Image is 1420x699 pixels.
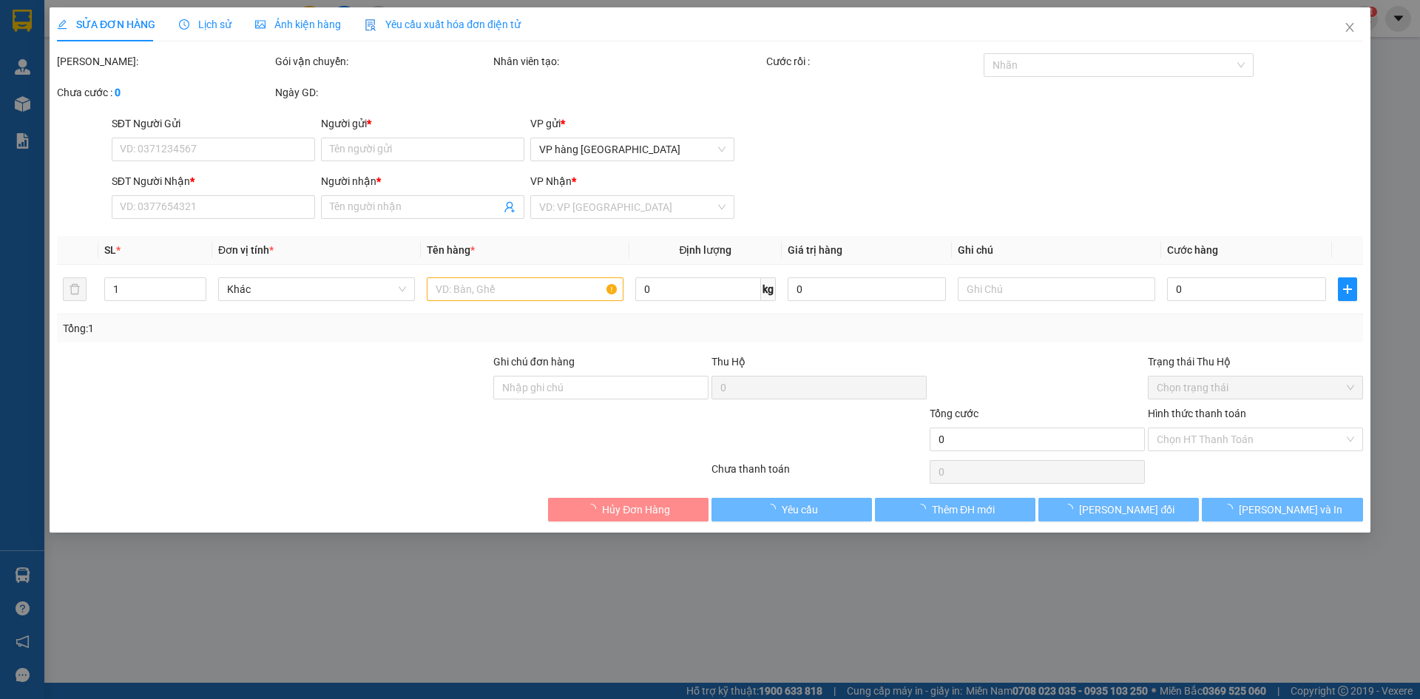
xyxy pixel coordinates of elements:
[1157,376,1354,399] span: Chọn trạng thái
[504,201,516,213] span: user-add
[1338,277,1357,301] button: plus
[63,320,548,337] div: Tổng: 1
[427,277,623,301] input: VD: Bàn, Ghế
[275,53,490,70] div: Gói vận chuyển:
[104,244,116,256] span: SL
[710,461,928,487] div: Chưa thanh toán
[1167,244,1218,256] span: Cước hàng
[179,18,231,30] span: Lịch sử
[711,498,872,521] button: Yêu cầu
[958,277,1155,301] input: Ghi Chú
[765,504,782,514] span: loading
[179,19,189,30] span: clock-circle
[1203,498,1363,521] button: [PERSON_NAME] và In
[953,236,1161,265] th: Ghi chú
[57,84,272,101] div: Chưa cước :
[112,173,315,189] div: SĐT Người Nhận
[493,53,763,70] div: Nhân viên tạo:
[875,498,1035,521] button: Thêm ĐH mới
[1148,408,1246,419] label: Hình thức thanh toán
[493,356,575,368] label: Ghi chú đơn hàng
[321,115,524,132] div: Người gửi
[57,18,155,30] span: SỬA ĐƠN HÀNG
[548,498,709,521] button: Hủy Đơn Hàng
[275,84,490,101] div: Ngày GD:
[761,277,776,301] span: kg
[711,356,745,368] span: Thu Hộ
[531,175,572,187] span: VP Nhận
[1064,504,1080,514] span: loading
[531,115,734,132] div: VP gửi
[1080,502,1175,518] span: [PERSON_NAME] đổi
[1223,504,1239,514] span: loading
[782,502,818,518] span: Yêu cầu
[255,19,266,30] span: picture
[365,19,376,31] img: icon
[930,408,978,419] span: Tổng cước
[227,278,406,300] span: Khác
[766,53,981,70] div: Cước rồi :
[321,173,524,189] div: Người nhận
[365,18,521,30] span: Yêu cầu xuất hóa đơn điện tử
[680,244,732,256] span: Định lượng
[788,244,842,256] span: Giá trị hàng
[540,138,726,161] span: VP hàng Nha Trang
[57,53,272,70] div: [PERSON_NAME]:
[427,244,475,256] span: Tên hàng
[932,502,995,518] span: Thêm ĐH mới
[1148,354,1363,370] div: Trạng thái Thu Hộ
[218,244,274,256] span: Đơn vị tính
[916,504,932,514] span: loading
[112,115,315,132] div: SĐT Người Gửi
[586,504,602,514] span: loading
[1038,498,1199,521] button: [PERSON_NAME] đổi
[1329,7,1370,49] button: Close
[63,277,87,301] button: delete
[115,87,121,98] b: 0
[1344,21,1356,33] span: close
[57,19,67,30] span: edit
[493,376,709,399] input: Ghi chú đơn hàng
[1239,502,1342,518] span: [PERSON_NAME] và In
[602,502,670,518] span: Hủy Đơn Hàng
[1339,283,1356,295] span: plus
[255,18,341,30] span: Ảnh kiện hàng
